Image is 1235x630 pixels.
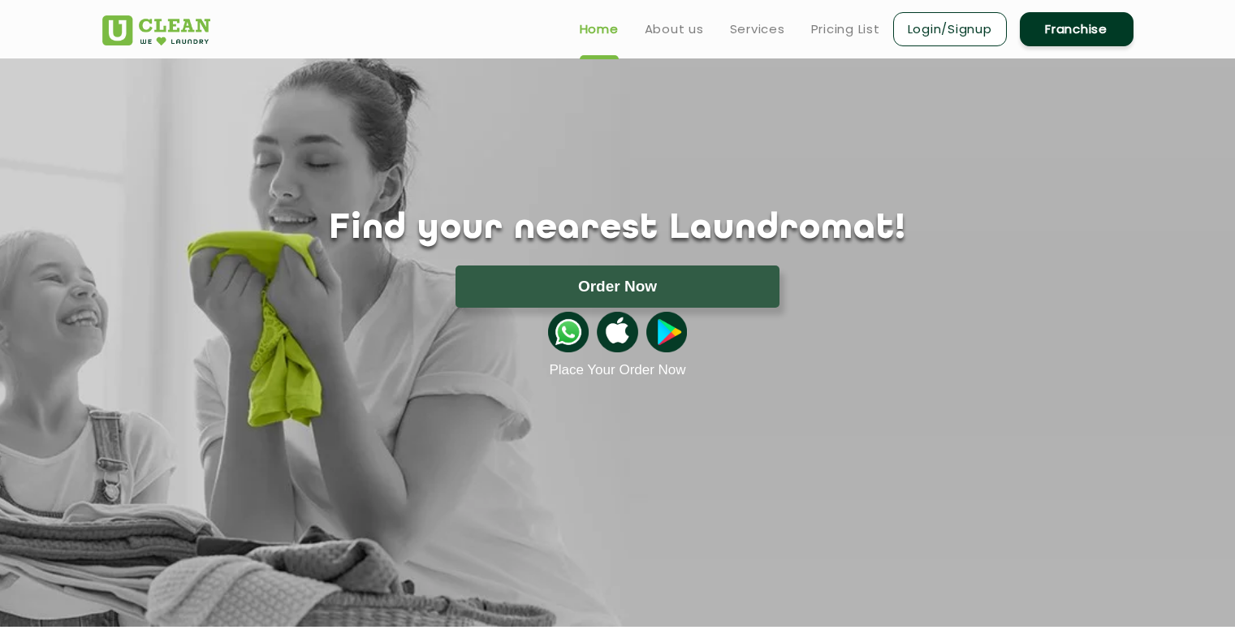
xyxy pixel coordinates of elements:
[1020,12,1134,46] a: Franchise
[645,19,704,39] a: About us
[597,312,637,352] img: apple-icon.png
[548,312,589,352] img: whatsappicon.png
[549,362,685,378] a: Place Your Order Now
[811,19,880,39] a: Pricing List
[730,19,785,39] a: Services
[893,12,1007,46] a: Login/Signup
[90,209,1146,249] h1: Find your nearest Laundromat!
[102,15,210,45] img: UClean Laundry and Dry Cleaning
[646,312,687,352] img: playstoreicon.png
[456,265,779,308] button: Order Now
[580,19,619,39] a: Home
